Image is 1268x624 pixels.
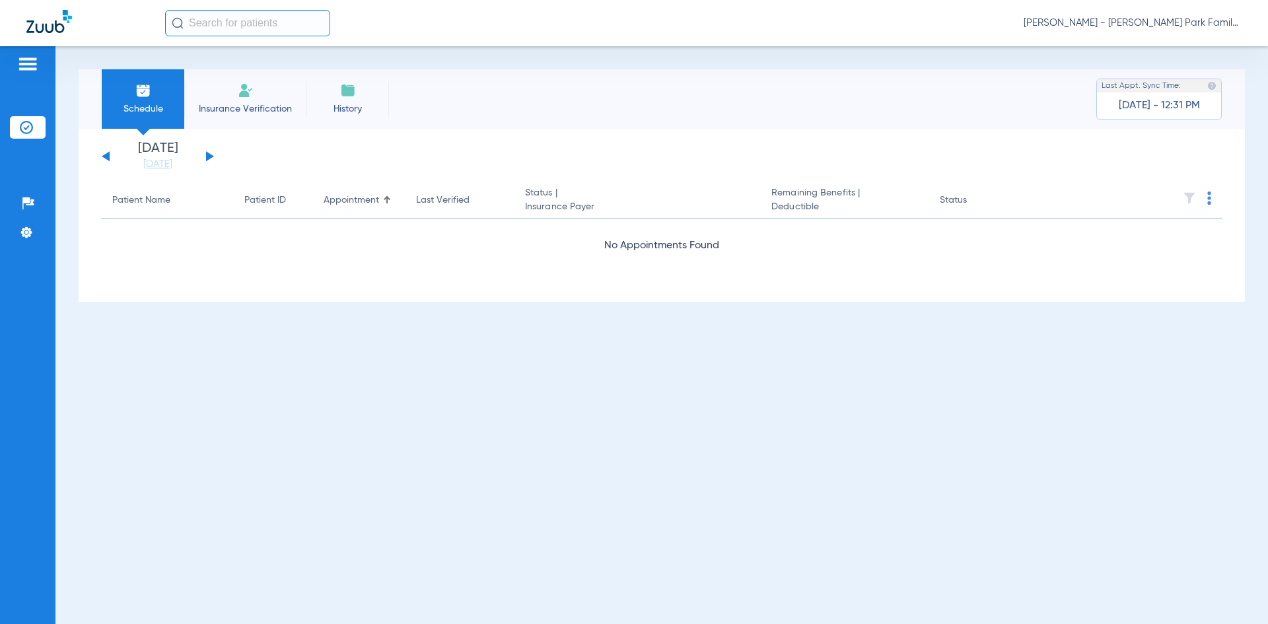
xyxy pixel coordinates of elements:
span: History [316,102,379,116]
img: Schedule [135,83,151,98]
div: Appointment [324,193,379,207]
th: Status | [514,182,761,219]
span: Insurance Verification [194,102,297,116]
img: last sync help info [1207,81,1216,90]
span: [PERSON_NAME] - [PERSON_NAME] Park Family Dentistry [1024,17,1242,30]
span: Last Appt. Sync Time: [1102,79,1181,92]
img: hamburger-icon [17,56,38,72]
div: No Appointments Found [102,238,1222,254]
img: filter.svg [1183,191,1196,205]
div: Patient Name [112,193,170,207]
th: Status [929,182,1018,219]
a: [DATE] [118,158,197,171]
span: Schedule [112,102,174,116]
th: Remaining Benefits | [761,182,929,219]
li: [DATE] [118,142,197,171]
img: group-dot-blue.svg [1207,191,1211,205]
div: Appointment [324,193,395,207]
div: Last Verified [416,193,504,207]
span: Insurance Payer [525,200,750,214]
img: Zuub Logo [26,10,72,33]
div: Patient Name [112,193,223,207]
span: Deductible [771,200,918,214]
div: Last Verified [416,193,470,207]
span: [DATE] - 12:31 PM [1119,99,1200,112]
input: Search for patients [165,10,330,36]
img: Search Icon [172,17,184,29]
img: History [340,83,356,98]
div: Patient ID [244,193,302,207]
img: Manual Insurance Verification [238,83,254,98]
div: Patient ID [244,193,286,207]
